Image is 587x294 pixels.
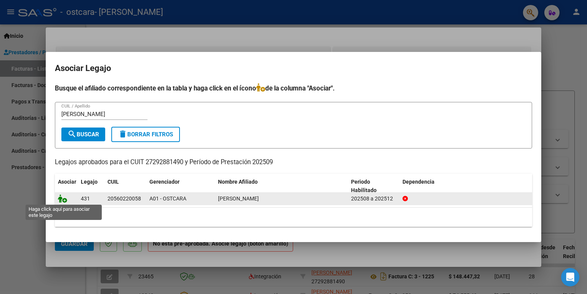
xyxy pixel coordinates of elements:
[215,174,348,199] datatable-header-cell: Nombre Afiliado
[55,158,532,167] p: Legajos aprobados para el CUIT 27292881490 y Período de Prestación 202509
[107,179,119,185] span: CUIL
[55,61,532,76] h2: Asociar Legajo
[81,179,98,185] span: Legajo
[149,195,186,202] span: A01 - OSTCARA
[351,179,377,194] span: Periodo Habilitado
[55,208,532,227] div: 1 registros
[399,174,532,199] datatable-header-cell: Dependencia
[67,131,99,138] span: Buscar
[218,195,259,202] span: PEREZ EMIR ANDRES
[146,174,215,199] datatable-header-cell: Gerenciador
[351,194,396,203] div: 202508 a 202512
[111,127,180,142] button: Borrar Filtros
[403,179,435,185] span: Dependencia
[218,179,258,185] span: Nombre Afiliado
[78,174,104,199] datatable-header-cell: Legajo
[55,174,78,199] datatable-header-cell: Asociar
[118,129,127,139] mat-icon: delete
[118,131,173,138] span: Borrar Filtros
[67,129,77,139] mat-icon: search
[55,83,532,93] h4: Busque el afiliado correspondiente en la tabla y haga click en el ícono de la columna "Asociar".
[149,179,180,185] span: Gerenciador
[107,194,141,203] div: 20560220058
[348,174,399,199] datatable-header-cell: Periodo Habilitado
[81,195,90,202] span: 431
[58,179,76,185] span: Asociar
[104,174,146,199] datatable-header-cell: CUIL
[61,128,105,141] button: Buscar
[561,268,579,286] div: Open Intercom Messenger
